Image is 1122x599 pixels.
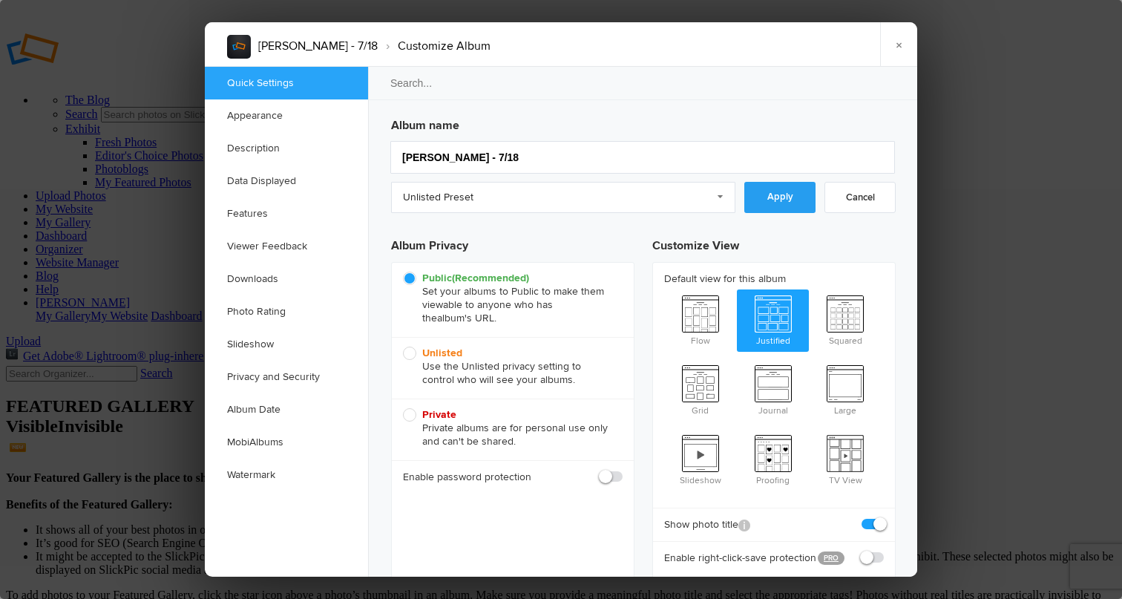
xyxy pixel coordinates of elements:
img: album_sample.webp [227,35,251,59]
li: Customize Album [378,33,491,59]
a: Privacy and Security [205,361,368,393]
b: Public [422,272,529,284]
b: Show photo title [664,517,750,532]
li: [PERSON_NAME] - 7/18 [258,33,378,59]
a: Cancel [824,182,896,213]
span: Grid [664,359,737,419]
span: Squared [809,289,882,349]
span: Set your albums to Public to make them viewable to anyone who has the [403,272,615,325]
span: Flow [664,289,737,349]
h3: Album name [391,111,896,134]
b: Enable right-click-save protection [664,551,807,566]
i: (Recommended) [452,272,529,284]
b: Default view for this album [664,272,884,287]
span: Private albums are for personal use only and can't be shared. [403,408,615,448]
span: Journal [737,359,810,419]
a: Description [205,132,368,165]
span: TV View [809,429,882,488]
span: Large [809,359,882,419]
a: × [880,22,917,67]
a: Photo Rating [205,295,368,328]
span: Slideshow [664,429,737,488]
a: Watermark [205,459,368,491]
a: Features [205,197,368,230]
a: Data Displayed [205,165,368,197]
a: Viewer Feedback [205,230,368,263]
h3: Album Privacy [391,225,634,262]
a: MobiAlbums [205,426,368,459]
a: Appearance [205,99,368,132]
a: Quick Settings [205,67,368,99]
a: Downloads [205,263,368,295]
a: Album Date [205,393,368,426]
input: Search... [367,66,919,100]
b: Enable password protection [403,470,531,485]
a: Unlisted Preset [391,182,735,213]
a: Slideshow [205,328,368,361]
b: Private [422,408,456,421]
span: Use the Unlisted privacy setting to control who will see your albums. [403,347,615,387]
a: PRO [818,551,844,565]
h3: Customize View [652,225,896,262]
span: Justified [737,289,810,349]
span: album's URL. [437,312,496,324]
b: Unlisted [422,347,462,359]
a: Apply [744,182,816,213]
span: Proofing [737,429,810,488]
